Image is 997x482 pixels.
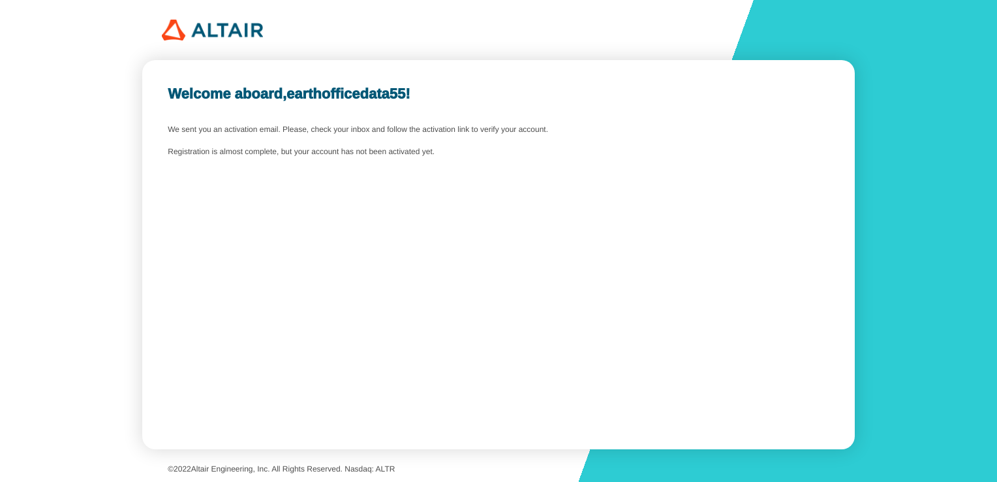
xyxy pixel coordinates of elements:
[286,86,405,102] b: earthofficedata55
[168,465,829,474] p: © Altair Engineering, Inc. All Rights Reserved. Nasdaq: ALTR
[168,125,829,135] unity-typography: We sent you an activation email. Please, check your inbox and follow the activation link to verif...
[162,20,263,40] img: 320px-Altair_logo.png
[168,86,829,102] unity-typography: Welcome aboard, !
[168,148,829,157] unity-typography: Registration is almost complete, but your account has not been activated yet.
[174,464,191,474] span: 2022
